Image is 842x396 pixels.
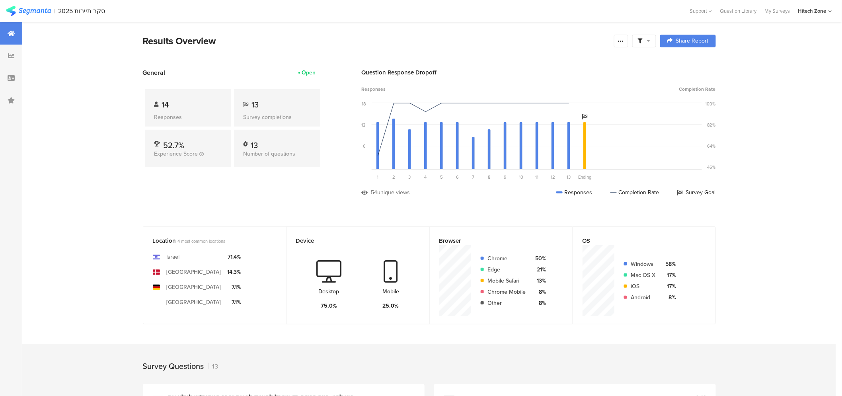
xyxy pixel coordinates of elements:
[166,253,179,261] div: Israel
[162,99,169,111] span: 14
[577,174,593,180] div: Ending
[143,34,610,48] div: Results Overview
[488,299,526,307] div: Other
[519,174,523,180] span: 10
[708,122,716,128] div: 82%
[662,271,676,279] div: 17%
[798,7,826,15] div: Hitech Zone
[164,139,185,151] span: 52.7%
[166,283,221,291] div: [GEOGRAPHIC_DATA]
[456,174,459,180] span: 6
[302,68,316,77] div: Open
[244,150,296,158] span: Number of questions
[716,7,761,15] a: Question Library
[392,174,395,180] span: 2
[532,254,546,263] div: 50%
[227,268,241,276] div: 14.3%
[58,7,105,15] div: סקר תיירות 2025
[567,174,571,180] span: 13
[631,271,656,279] div: Mac OS X
[362,101,366,107] div: 18
[425,174,427,180] span: 4
[378,188,410,197] div: unique views
[382,287,399,296] div: Mobile
[472,174,475,180] span: 7
[143,360,204,372] div: Survey Questions
[371,188,378,197] div: 54
[208,362,218,371] div: 13
[153,236,263,245] div: Location
[178,238,226,244] span: 4 most common locations
[662,260,676,268] div: 58%
[166,298,221,306] div: [GEOGRAPHIC_DATA]
[662,282,676,291] div: 17%
[252,99,259,111] span: 13
[362,122,366,128] div: 12
[610,188,659,197] div: Completion Rate
[321,302,337,310] div: 75.0%
[227,298,241,306] div: 7.1%
[244,113,310,121] div: Survey completions
[439,236,550,245] div: Browser
[504,174,507,180] span: 9
[383,302,399,310] div: 25.0%
[6,6,51,16] img: segmanta logo
[488,288,526,296] div: Chrome Mobile
[154,150,198,158] span: Experience Score
[662,293,676,302] div: 8%
[488,277,526,285] div: Mobile Safari
[582,114,588,119] i: Survey Goal
[166,268,221,276] div: [GEOGRAPHIC_DATA]
[488,265,526,274] div: Edge
[532,265,546,274] div: 21%
[440,174,443,180] span: 5
[706,101,716,107] div: 100%
[362,68,716,77] div: Question Response Dropoff
[679,86,716,93] span: Completion Rate
[556,188,593,197] div: Responses
[631,282,656,291] div: iOS
[251,139,258,147] div: 13
[319,287,339,296] div: Desktop
[631,260,656,268] div: Windows
[409,174,411,180] span: 3
[154,113,221,121] div: Responses
[761,7,794,15] a: My Surveys
[690,5,712,17] div: Support
[377,174,379,180] span: 1
[532,299,546,307] div: 8%
[708,164,716,170] div: 46%
[143,68,166,77] span: General
[676,38,709,44] span: Share Report
[363,143,366,149] div: 6
[362,86,386,93] span: Responses
[296,236,407,245] div: Device
[631,293,656,302] div: Android
[532,277,546,285] div: 13%
[708,143,716,149] div: 64%
[227,253,241,261] div: 71.4%
[551,174,555,180] span: 12
[227,283,241,291] div: 7.1%
[532,288,546,296] div: 8%
[677,188,716,197] div: Survey Goal
[488,254,526,263] div: Chrome
[54,6,55,16] div: |
[488,174,491,180] span: 8
[536,174,539,180] span: 11
[583,236,693,245] div: OS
